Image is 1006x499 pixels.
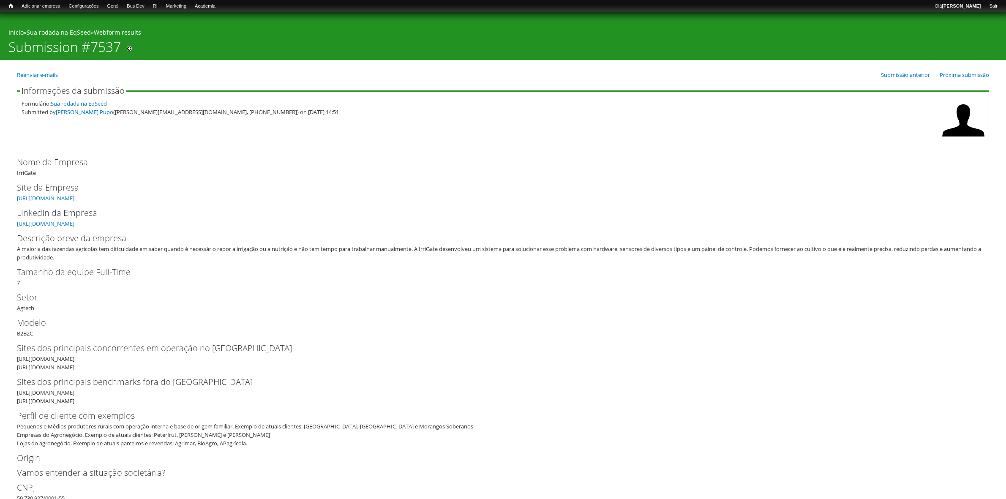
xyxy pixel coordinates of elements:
a: Academia [191,2,220,11]
label: Sites dos principais concorrentes em operação no [GEOGRAPHIC_DATA] [17,342,975,354]
a: Próxima submissão [940,71,989,79]
label: Modelo [17,316,975,329]
a: Adicionar empresa [17,2,65,11]
a: Sua rodada na EqSeed [27,28,91,36]
h2: Vamos entender a situação societária? [17,469,989,477]
a: [URL][DOMAIN_NAME] [17,194,74,202]
strong: [PERSON_NAME] [942,3,981,8]
label: Perfil de cliente com exemplos [17,409,975,422]
label: CNPJ [17,481,975,494]
div: » » [8,28,998,39]
a: Geral [103,2,123,11]
label: Sites dos principais benchmarks fora do [GEOGRAPHIC_DATA] [17,376,975,388]
a: Submissão anterior [881,71,930,79]
div: [URL][DOMAIN_NAME] [URL][DOMAIN_NAME] [17,354,984,371]
label: Nome da Empresa [17,156,975,169]
div: A maioria das fazendas agrícolas tem dificuldade em saber quando é necessário repor a irrigação o... [17,245,984,262]
label: Descrição breve da empresa [17,232,975,245]
a: Configurações [65,2,103,11]
legend: Informações da submissão [20,87,126,95]
label: Origin [17,452,975,464]
div: Agtech [17,291,989,312]
a: Ver perfil do usuário. [942,136,984,143]
a: Início [4,2,17,10]
a: Início [8,28,24,36]
a: Reenviar e-mails [17,71,58,79]
h1: Submission #7537 [8,39,121,60]
label: Site da Empresa [17,181,975,194]
a: Webform results [94,28,141,36]
div: B2B2C [17,316,989,338]
label: LinkedIn da Empresa [17,207,975,219]
div: IrriGate [17,156,989,177]
a: Sair [985,2,1002,11]
div: [URL][DOMAIN_NAME] [URL][DOMAIN_NAME] [17,388,984,405]
a: Olá[PERSON_NAME] [930,2,985,11]
a: Bus Dev [123,2,149,11]
a: Sua rodada na EqSeed [51,100,107,107]
div: 7 [17,266,989,287]
img: Foto de Gabriel Nowacki Pupo [942,99,984,142]
a: [URL][DOMAIN_NAME] [17,220,74,227]
label: Tamanho da equipe Full-Time [17,266,975,278]
div: Submitted by ([PERSON_NAME][EMAIL_ADDRESS][DOMAIN_NAME], [PHONE_NUMBER]) on [DATE] 14:51 [22,108,938,116]
a: RI [149,2,162,11]
label: Setor [17,291,975,304]
div: Pequenos e Médios produtores rurais com operação interna e base de origem familiar. Exemplo de at... [17,422,984,447]
div: Formulário: [22,99,938,108]
a: Marketing [162,2,191,11]
a: [PERSON_NAME] Pupo [56,108,113,116]
span: Início [8,3,13,9]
